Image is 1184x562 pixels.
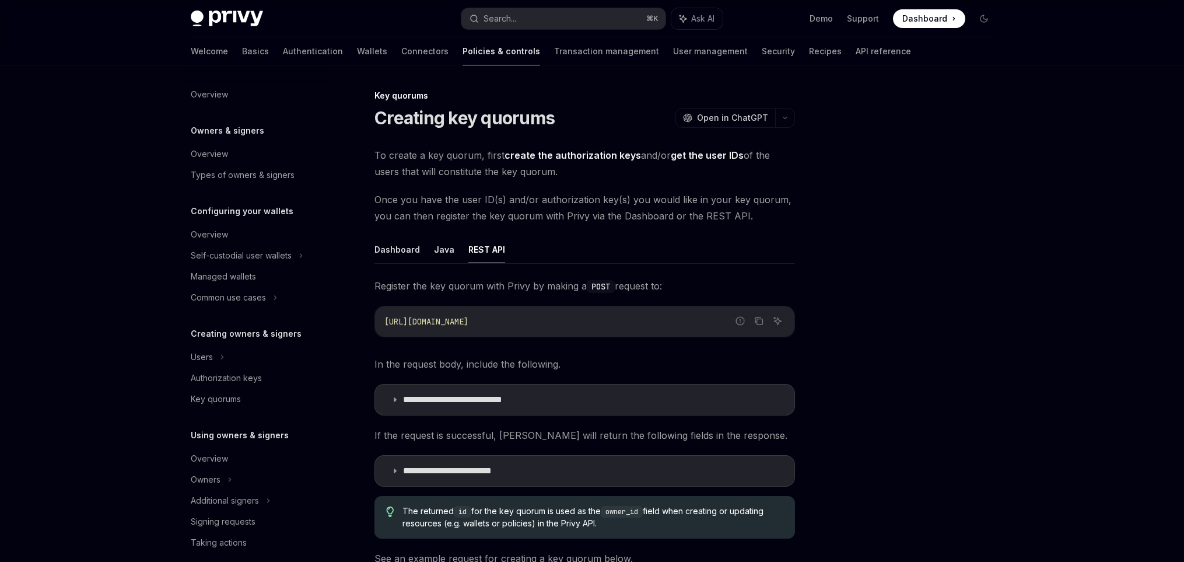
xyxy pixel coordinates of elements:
[191,249,292,263] div: Self-custodial user wallets
[191,494,259,508] div: Additional signers
[386,507,394,517] svg: Tip
[191,327,302,341] h5: Creating owners & signers
[191,88,228,102] div: Overview
[181,165,331,186] a: Types of owners & signers
[374,278,795,294] span: Register the key quorum with Privy by making a request to:
[181,144,331,165] a: Overview
[181,266,331,287] a: Managed wallets
[191,270,256,284] div: Managed wallets
[673,37,748,65] a: User management
[770,313,785,329] button: Ask AI
[402,505,783,529] span: The returned for the key quorum is used as the field when creating or updating resources (e.g. wa...
[191,11,263,27] img: dark logo
[691,13,714,25] span: Ask AI
[181,224,331,245] a: Overview
[454,506,471,518] code: id
[191,168,295,182] div: Types of owners & signers
[191,536,247,550] div: Taking actions
[809,37,842,65] a: Recipes
[601,506,643,518] code: owner_id
[191,291,266,305] div: Common use cases
[484,12,516,26] div: Search...
[181,511,331,532] a: Signing requests
[902,13,947,25] span: Dashboard
[762,37,795,65] a: Security
[461,8,665,29] button: Search...⌘K
[384,316,468,327] span: [URL][DOMAIN_NAME]
[191,428,289,442] h5: Using owners & signers
[191,37,228,65] a: Welcome
[374,107,555,128] h1: Creating key quorums
[646,14,658,23] span: ⌘ K
[401,37,449,65] a: Connectors
[191,147,228,161] div: Overview
[847,13,879,25] a: Support
[468,236,505,263] button: REST API
[697,112,768,124] span: Open in ChatGPT
[671,149,744,162] a: get the user IDs
[191,371,262,385] div: Authorization keys
[856,37,911,65] a: API reference
[587,280,615,293] code: POST
[181,389,331,410] a: Key quorums
[374,147,795,180] span: To create a key quorum, first and/or of the users that will constitute the key quorum.
[463,37,540,65] a: Policies & controls
[242,37,269,65] a: Basics
[191,204,293,218] h5: Configuring your wallets
[374,236,420,263] button: Dashboard
[671,8,723,29] button: Ask AI
[751,313,766,329] button: Copy the contents from the code block
[181,368,331,389] a: Authorization keys
[191,473,220,487] div: Owners
[733,313,748,329] button: Report incorrect code
[191,350,213,364] div: Users
[975,9,993,28] button: Toggle dark mode
[181,448,331,469] a: Overview
[505,149,641,162] a: create the authorization keys
[181,84,331,105] a: Overview
[181,532,331,553] a: Taking actions
[374,90,795,102] div: Key quorums
[191,228,228,242] div: Overview
[675,108,775,128] button: Open in ChatGPT
[893,9,965,28] a: Dashboard
[191,392,241,406] div: Key quorums
[191,452,228,466] div: Overview
[374,356,795,372] span: In the request body, include the following.
[374,427,795,444] span: If the request is successful, [PERSON_NAME] will return the following fields in the response.
[434,236,454,263] button: Java
[283,37,343,65] a: Authentication
[374,191,795,224] span: Once you have the user ID(s) and/or authorization key(s) you would like in your key quorum, you c...
[357,37,387,65] a: Wallets
[810,13,833,25] a: Demo
[554,37,659,65] a: Transaction management
[191,515,255,529] div: Signing requests
[191,124,264,138] h5: Owners & signers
